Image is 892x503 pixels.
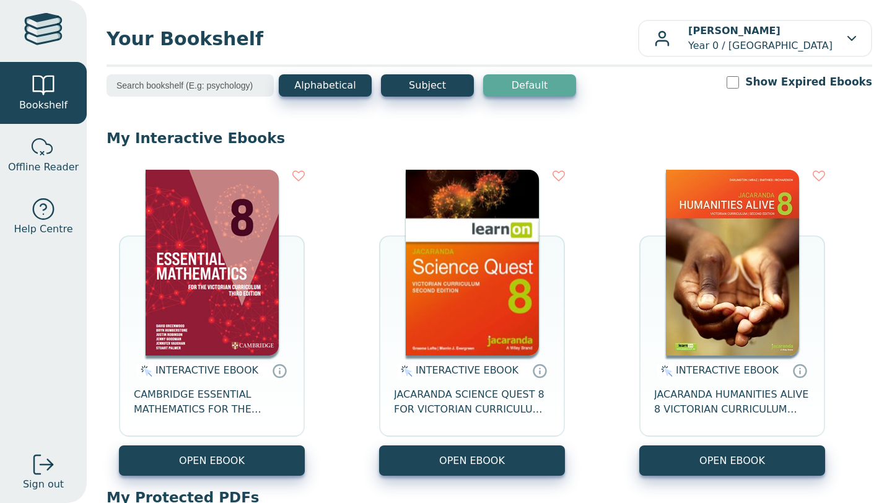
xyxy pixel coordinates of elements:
[23,477,64,492] span: Sign out
[381,74,474,97] button: Subject
[279,74,372,97] button: Alphabetical
[107,25,638,53] span: Your Bookshelf
[397,364,413,378] img: interactive.svg
[394,387,550,417] span: JACARANDA SCIENCE QUEST 8 FOR VICTORIAN CURRICULUM LEARNON 2E EBOOK
[137,364,152,378] img: interactive.svg
[688,25,780,37] b: [PERSON_NAME]
[8,160,79,175] span: Offline Reader
[657,364,673,378] img: interactive.svg
[638,20,872,57] button: [PERSON_NAME]Year 0 / [GEOGRAPHIC_DATA]
[119,445,305,476] button: OPEN EBOOK
[146,170,279,356] img: bedfc1f2-ad15-45fb-9889-51f3863b3b8f.png
[792,363,807,378] a: Interactive eBooks are accessed online via the publisher’s portal. They contain interactive resou...
[107,129,872,147] p: My Interactive Ebooks
[155,364,258,376] span: INTERACTIVE EBOOK
[14,222,72,237] span: Help Centre
[19,98,68,113] span: Bookshelf
[272,363,287,378] a: Interactive eBooks are accessed online via the publisher’s portal. They contain interactive resou...
[107,74,274,97] input: Search bookshelf (E.g: psychology)
[654,387,810,417] span: JACARANDA HUMANITIES ALIVE 8 VICTORIAN CURRICULUM LEARNON EBOOK 2E
[134,387,290,417] span: CAMBRIDGE ESSENTIAL MATHEMATICS FOR THE VICTORIAN CURRICULUM YEAR 8 EBOOK 3E
[745,74,872,90] label: Show Expired Ebooks
[483,74,576,97] button: Default
[406,170,539,356] img: fffb2005-5288-ea11-a992-0272d098c78b.png
[688,24,833,53] p: Year 0 / [GEOGRAPHIC_DATA]
[666,170,799,356] img: bee2d5d4-7b91-e911-a97e-0272d098c78b.jpg
[676,364,779,376] span: INTERACTIVE EBOOK
[379,445,565,476] button: OPEN EBOOK
[532,363,547,378] a: Interactive eBooks are accessed online via the publisher’s portal. They contain interactive resou...
[416,364,518,376] span: INTERACTIVE EBOOK
[639,445,825,476] button: OPEN EBOOK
